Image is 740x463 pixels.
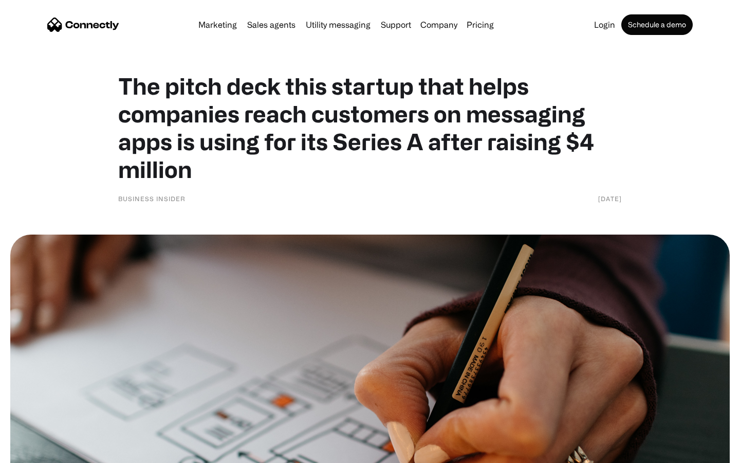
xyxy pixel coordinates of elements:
[621,14,693,35] a: Schedule a demo
[302,21,375,29] a: Utility messaging
[420,17,457,32] div: Company
[598,193,622,204] div: [DATE]
[243,21,300,29] a: Sales agents
[590,21,619,29] a: Login
[377,21,415,29] a: Support
[462,21,498,29] a: Pricing
[21,445,62,459] ul: Language list
[118,72,622,183] h1: The pitch deck this startup that helps companies reach customers on messaging apps is using for i...
[10,445,62,459] aside: Language selected: English
[118,193,186,204] div: Business Insider
[47,17,119,32] a: home
[194,21,241,29] a: Marketing
[417,17,460,32] div: Company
